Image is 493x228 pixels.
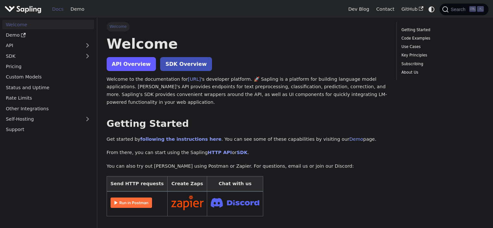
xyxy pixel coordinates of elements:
[401,44,481,50] a: Use Cases
[167,176,207,191] th: Create Zaps
[349,137,363,142] a: Demo
[5,5,41,14] img: Sapling.ai
[2,41,81,50] a: API
[401,52,481,58] a: Key Principles
[427,5,436,14] button: Switch between dark and light mode (currently system mode)
[211,196,259,209] img: Join Discord
[2,72,94,82] a: Custom Models
[208,150,232,155] a: HTTP API
[477,6,484,12] kbd: K
[107,35,387,53] h1: Welcome
[2,125,94,134] a: Support
[2,104,94,113] a: Other Integrations
[107,76,387,106] p: Welcome to the documentation for 's developer platform. 🚀 Sapling is a platform for building lang...
[67,4,88,14] a: Demo
[401,27,481,33] a: Getting Started
[81,41,94,50] button: Expand sidebar category 'API'
[107,149,387,157] p: From there, you can start using the Sapling or .
[237,150,247,155] a: SDK
[2,30,94,40] a: Demo
[107,57,156,71] a: API Overview
[207,176,263,191] th: Chat with us
[401,61,481,67] a: Subscribing
[401,69,481,76] a: About Us
[140,137,221,142] a: following the instructions here
[107,136,387,143] p: Get started by . You can see some of these capabilities by visiting our page.
[160,57,212,71] a: SDK Overview
[449,7,469,12] span: Search
[2,83,94,92] a: Status and Uptime
[107,22,130,31] span: Welcome
[2,20,94,29] a: Welcome
[401,35,481,42] a: Code Examples
[2,114,94,124] a: Self-Hosting
[398,4,427,14] a: GitHub
[111,198,152,208] img: Run in Postman
[49,4,67,14] a: Docs
[5,5,44,14] a: Sapling.ai
[373,4,398,14] a: Contact
[440,4,488,15] button: Search (Ctrl+K)
[2,62,94,71] a: Pricing
[107,176,167,191] th: Send HTTP requests
[81,51,94,61] button: Expand sidebar category 'SDK'
[2,93,94,103] a: Rate Limits
[107,162,387,170] p: You can also try out [PERSON_NAME] using Postman or Zapier. For questions, email us or join our D...
[188,77,201,82] a: [URL]
[171,195,204,210] img: Connect in Zapier
[107,22,387,31] nav: Breadcrumbs
[107,118,387,130] h2: Getting Started
[345,4,372,14] a: Dev Blog
[2,51,81,61] a: SDK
